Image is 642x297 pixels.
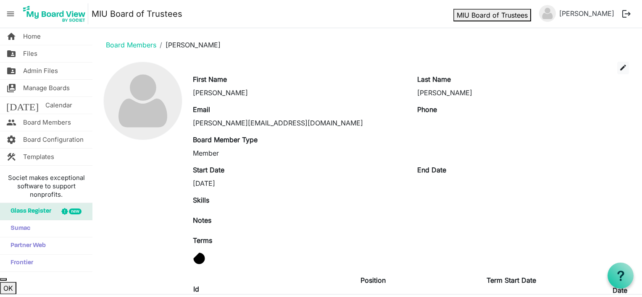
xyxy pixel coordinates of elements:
label: Terms [193,239,212,249]
a: Board Members [106,41,156,49]
div: [PERSON_NAME][EMAIL_ADDRESS][DOMAIN_NAME] [193,118,405,128]
span: Sumac [6,220,30,237]
img: no-profile-picture.svg [539,5,556,22]
div: [PERSON_NAME] [417,88,629,98]
label: Notes [193,219,211,229]
span: Frontier [6,255,33,271]
span: Manage Boards [23,80,67,96]
span: settings [6,131,16,148]
a: © 2025 - Societ [295,280,347,289]
span: [DATE] [6,97,39,114]
label: First Name [193,74,227,84]
span: Term Start Date [376,262,410,268]
img: no-profile-picture.svg [104,62,182,140]
label: Last Name [417,74,451,84]
div: [PERSON_NAME] [193,88,405,98]
span: home [6,28,16,45]
span: Admin Files [23,63,56,79]
span: Calendar [45,97,70,114]
button: MIU Board of Trustees dropdownbutton [455,9,531,21]
div: [DATE] [193,178,405,188]
a: My Board View Logo [21,3,92,24]
span: Home [23,28,40,45]
span: Partner Web [6,237,46,254]
span: switch_account [6,80,16,96]
span: menu [3,6,18,22]
div: new [69,208,81,214]
span: Societ makes exceptional software to support nonprofits. [4,174,88,199]
label: Skills [193,195,209,205]
label: Phone [417,104,437,115]
a: MIU Board of Trustees [92,5,182,22]
button: logout [618,5,635,23]
span: folder_shared [6,45,16,62]
a: [PERSON_NAME] [556,5,618,22]
label: Email [193,104,210,115]
span: Glass Register [6,203,51,220]
span: Files [23,45,37,62]
li: [PERSON_NAME] [156,40,221,50]
div: Member [193,148,405,158]
span: Position [202,262,221,268]
button: edit [617,62,629,74]
span: folder_shared [6,63,16,79]
span: Board Configuration [23,131,79,148]
span: Board Members [23,114,68,131]
label: Board Member Type [193,135,258,145]
label: Start Date [193,165,224,175]
span: people [6,114,16,131]
span: Templates [23,148,53,165]
label: End Date [417,165,446,175]
span: Term End Date [507,262,539,268]
span: edit [619,64,627,71]
span: construction [6,148,16,165]
img: My Board View Logo [21,3,88,24]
